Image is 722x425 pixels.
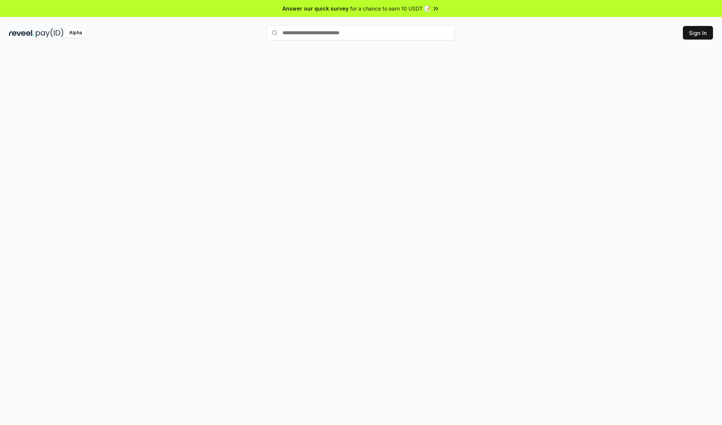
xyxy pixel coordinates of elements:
button: Sign In [683,26,713,40]
span: for a chance to earn 10 USDT 📝 [350,5,431,12]
img: reveel_dark [9,28,34,38]
div: Alpha [65,28,86,38]
span: Answer our quick survey [282,5,349,12]
img: pay_id [36,28,64,38]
